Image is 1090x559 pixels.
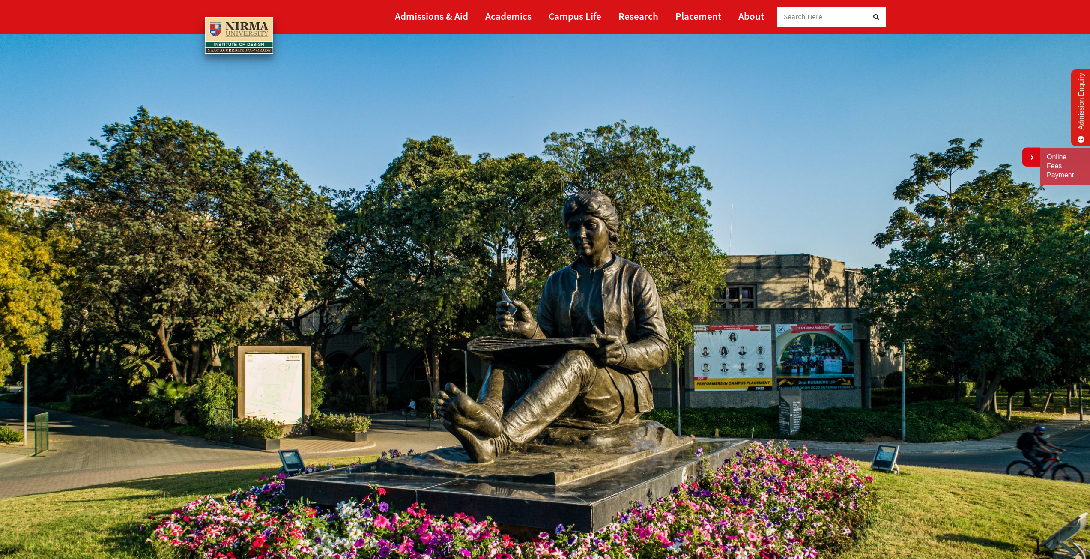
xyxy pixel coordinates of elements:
[395,6,468,26] a: Admissions & Aid
[738,6,764,26] a: About
[618,6,658,26] a: Research
[784,12,823,21] span: Search Here
[675,6,721,26] a: Placement
[549,6,601,26] a: Campus Life
[205,17,273,54] img: main_logo
[1047,153,1084,179] a: Online Fees Payment
[485,6,532,26] a: Academics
